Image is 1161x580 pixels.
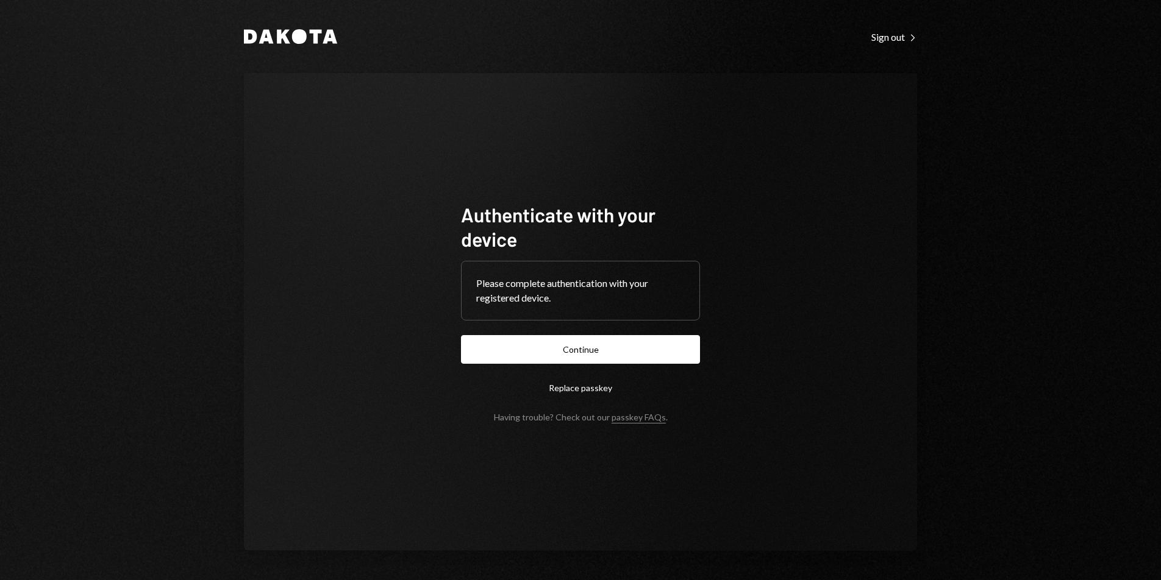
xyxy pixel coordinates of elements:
[461,202,700,251] h1: Authenticate with your device
[871,30,917,43] a: Sign out
[461,335,700,364] button: Continue
[871,31,917,43] div: Sign out
[612,412,666,423] a: passkey FAQs
[494,412,668,422] div: Having trouble? Check out our .
[461,373,700,402] button: Replace passkey
[476,276,685,305] div: Please complete authentication with your registered device.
